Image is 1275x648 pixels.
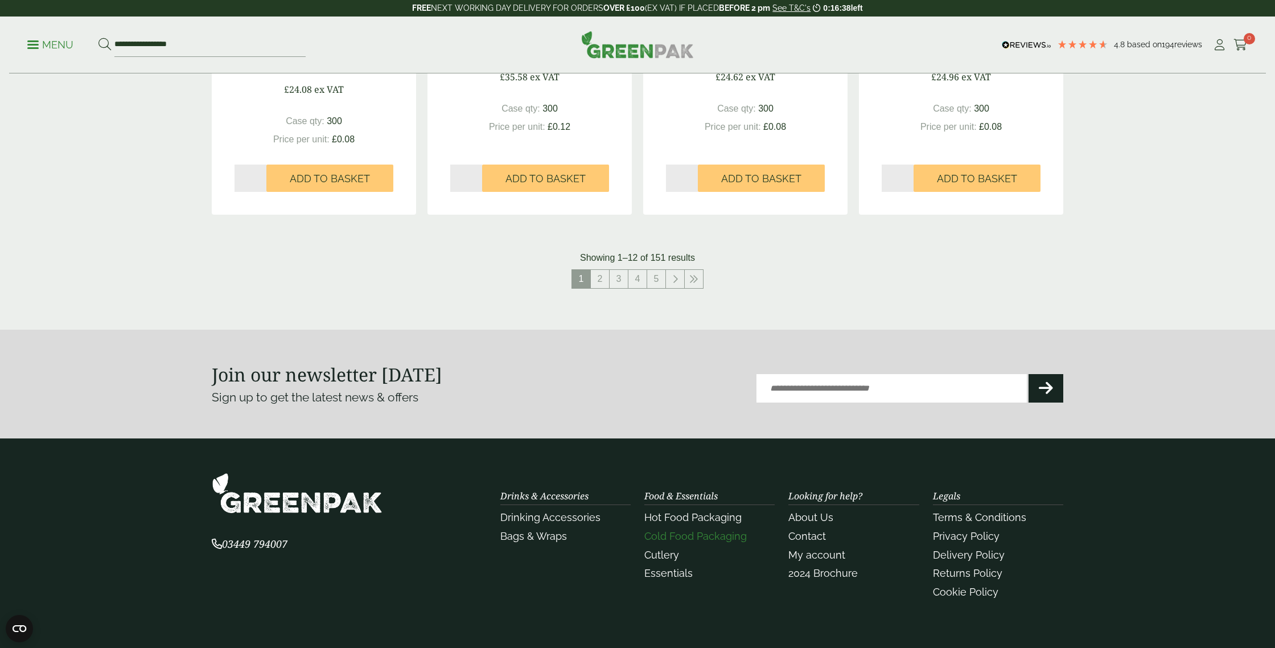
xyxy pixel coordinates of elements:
a: About Us [788,511,833,523]
a: Cold Food Packaging [644,530,747,542]
span: 194 [1162,40,1174,49]
span: 0:16:38 [823,3,850,13]
a: Privacy Policy [933,530,1000,542]
img: GreenPak Supplies [581,31,694,58]
strong: Join our newsletter [DATE] [212,362,442,387]
span: Price per unit: [920,122,977,132]
span: £24.62 [715,71,743,83]
a: 5 [647,270,665,288]
span: ex VAT [961,71,991,83]
a: 2024 Brochure [788,567,858,579]
img: REVIEWS.io [1002,41,1051,49]
a: Drinking Accessories [500,511,601,523]
a: Essentials [644,567,693,579]
img: GreenPak Supplies [212,473,382,514]
a: See T&C's [772,3,811,13]
a: 2 [591,270,609,288]
span: Add to Basket [721,173,801,185]
i: My Account [1212,39,1227,51]
p: Showing 1–12 of 151 results [580,251,695,265]
i: Cart [1233,39,1248,51]
span: Add to Basket [937,173,1017,185]
p: Menu [27,38,73,52]
span: ex VAT [530,71,560,83]
span: left [851,3,863,13]
span: inc VAT [312,58,357,75]
a: 03449 794007 [212,539,287,550]
span: Case qty: [501,104,540,113]
span: Price per unit: [489,122,545,132]
span: Price per unit: [273,134,330,144]
span: Add to Basket [290,173,370,185]
span: £24.08 [284,83,312,96]
span: £0.08 [763,122,786,132]
span: Price per unit: [705,122,761,132]
span: ex VAT [314,83,344,96]
a: Terms & Conditions [933,511,1026,523]
span: Case qty: [286,116,324,126]
span: £0.12 [548,122,570,132]
span: 03449 794007 [212,537,287,551]
a: 0 [1233,36,1248,54]
p: Sign up to get the latest news & offers [212,388,595,407]
span: Case qty: [717,104,756,113]
span: £35.58 [500,71,528,83]
span: 4.8 [1114,40,1127,49]
strong: FREE [412,3,431,13]
a: Bags & Wraps [500,530,567,542]
span: 300 [327,116,342,126]
span: 1 [572,270,590,288]
a: My account [788,549,845,561]
span: 300 [542,104,558,113]
a: Cutlery [644,549,679,561]
a: 4 [628,270,647,288]
span: 300 [974,104,989,113]
span: Add to Basket [505,173,586,185]
span: £28.90 [271,58,309,75]
a: Delivery Policy [933,549,1005,561]
span: 300 [758,104,774,113]
a: 3 [610,270,628,288]
button: Add to Basket [482,165,609,192]
a: Contact [788,530,826,542]
a: Menu [27,38,73,50]
button: Add to Basket [266,165,393,192]
button: Open CMP widget [6,615,33,642]
a: Hot Food Packaging [644,511,742,523]
span: 0 [1244,33,1255,44]
span: £0.08 [979,122,1002,132]
span: Based on [1127,40,1162,49]
button: Add to Basket [914,165,1040,192]
div: 4.78 Stars [1057,39,1108,50]
span: ex VAT [746,71,775,83]
span: reviews [1174,40,1202,49]
a: Returns Policy [933,567,1002,579]
span: Case qty: [933,104,972,113]
strong: OVER £100 [603,3,645,13]
strong: BEFORE 2 pm [719,3,770,13]
a: Cookie Policy [933,586,998,598]
span: £0.08 [332,134,355,144]
button: Add to Basket [698,165,825,192]
span: £24.96 [931,71,959,83]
